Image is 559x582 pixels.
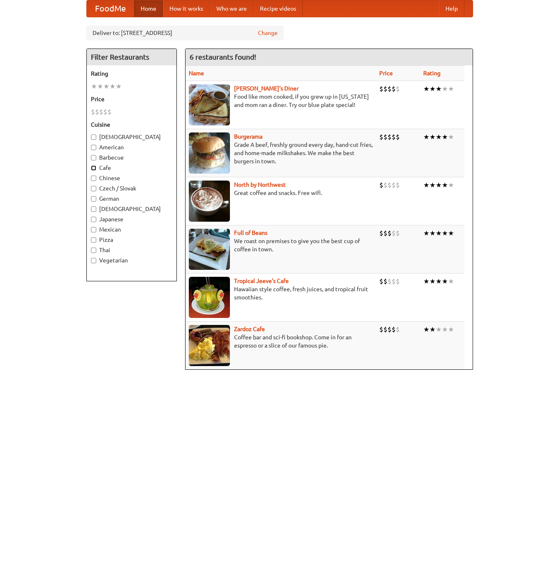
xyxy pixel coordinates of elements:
[95,107,99,116] li: $
[91,227,96,232] input: Mexican
[383,132,387,141] li: $
[91,186,96,191] input: Czech / Slovak
[383,84,387,93] li: $
[91,153,172,162] label: Barbecue
[189,70,204,77] a: Name
[134,0,163,17] a: Home
[439,0,464,17] a: Help
[448,229,454,238] li: ★
[396,181,400,190] li: $
[107,107,111,116] li: $
[87,49,176,65] h4: Filter Restaurants
[392,277,396,286] li: $
[91,184,172,192] label: Czech / Slovak
[91,256,172,264] label: Vegetarian
[258,29,278,37] a: Change
[379,181,383,190] li: $
[379,229,383,238] li: $
[91,225,172,234] label: Mexican
[442,277,448,286] li: ★
[448,181,454,190] li: ★
[448,325,454,334] li: ★
[189,277,230,318] img: jeeves.jpg
[91,258,96,263] input: Vegetarian
[189,181,230,222] img: north.jpg
[234,181,286,188] a: North by Northwest
[387,277,392,286] li: $
[436,277,442,286] li: ★
[383,181,387,190] li: $
[189,84,230,125] img: sallys.jpg
[103,82,109,91] li: ★
[379,84,383,93] li: $
[189,229,230,270] img: beans.jpg
[91,133,172,141] label: [DEMOGRAPHIC_DATA]
[383,277,387,286] li: $
[423,70,441,77] a: Rating
[91,95,172,103] h5: Price
[189,333,373,350] p: Coffee bar and sci-fi bookshop. Come in for an espresso or a slice of our famous pie.
[423,277,429,286] li: ★
[392,132,396,141] li: $
[189,132,230,174] img: burgerama.jpg
[423,84,429,93] li: ★
[396,325,400,334] li: $
[423,229,429,238] li: ★
[423,181,429,190] li: ★
[189,93,373,109] p: Food like mom cooked, if you grew up in [US_STATE] and mom ran a diner. Try our blue plate special!
[97,82,103,91] li: ★
[91,196,96,202] input: German
[91,134,96,140] input: [DEMOGRAPHIC_DATA]
[87,0,134,17] a: FoodMe
[109,82,116,91] li: ★
[234,85,299,92] a: [PERSON_NAME]'s Diner
[387,181,392,190] li: $
[429,181,436,190] li: ★
[436,325,442,334] li: ★
[448,132,454,141] li: ★
[392,229,396,238] li: $
[91,246,172,254] label: Thai
[429,229,436,238] li: ★
[86,26,284,40] div: Deliver to: [STREET_ADDRESS]
[253,0,303,17] a: Recipe videos
[234,278,289,284] a: Tropical Jeeve's Cafe
[234,230,267,236] a: Full of Beans
[91,217,96,222] input: Japanese
[442,181,448,190] li: ★
[234,326,265,332] a: Zardoz Cafe
[387,325,392,334] li: $
[234,133,262,140] a: Burgerama
[189,325,230,366] img: zardoz.jpg
[392,181,396,190] li: $
[396,277,400,286] li: $
[442,84,448,93] li: ★
[442,132,448,141] li: ★
[91,164,172,172] label: Cafe
[91,176,96,181] input: Chinese
[99,107,103,116] li: $
[190,53,256,61] ng-pluralize: 6 restaurants found!
[448,84,454,93] li: ★
[91,145,96,150] input: American
[429,277,436,286] li: ★
[91,206,96,212] input: [DEMOGRAPHIC_DATA]
[387,132,392,141] li: $
[91,236,172,244] label: Pizza
[396,132,400,141] li: $
[91,70,172,78] h5: Rating
[387,84,392,93] li: $
[91,205,172,213] label: [DEMOGRAPHIC_DATA]
[436,84,442,93] li: ★
[429,325,436,334] li: ★
[189,285,373,301] p: Hawaiian style coffee, fresh juices, and tropical fruit smoothies.
[429,84,436,93] li: ★
[379,325,383,334] li: $
[91,107,95,116] li: $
